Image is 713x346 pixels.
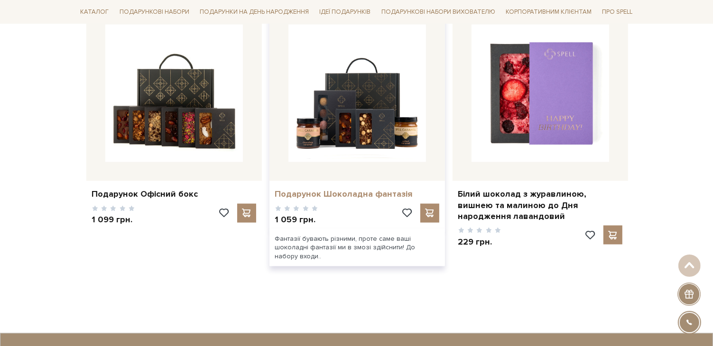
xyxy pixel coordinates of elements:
[598,5,636,19] a: Про Spell
[92,214,135,225] p: 1 099 грн.
[116,5,193,19] a: Подарункові набори
[275,214,318,225] p: 1 059 грн.
[458,237,501,247] p: 229 грн.
[458,189,622,222] a: Білий шоколад з журавлиною, вишнею та малиною до Дня народження лавандовий
[502,4,595,20] a: Корпоративним клієнтам
[378,4,499,20] a: Подарункові набори вихователю
[269,229,445,266] div: Фантазії бувають різними, проте саме ваші шоколадні фантазії ми в змозі здійснити! До набору входи..
[315,5,374,19] a: Ідеї подарунків
[275,189,439,200] a: Подарунок Шоколадна фантазія
[92,189,256,200] a: Подарунок Офісний бокс
[77,5,113,19] a: Каталог
[196,5,313,19] a: Подарунки на День народження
